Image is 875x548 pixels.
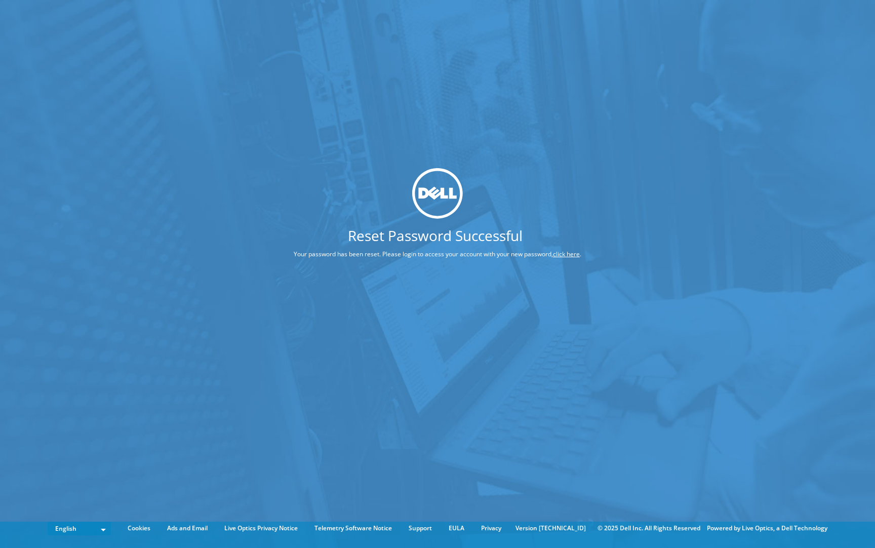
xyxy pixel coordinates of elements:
[592,523,705,534] li: © 2025 Dell Inc. All Rights Reserved
[217,523,305,534] a: Live Optics Privacy Notice
[401,523,440,534] a: Support
[553,249,580,258] a: click here
[441,523,472,534] a: EULA
[256,248,619,259] p: Your password has been reset. Please login to access your account with your new password, .
[412,168,463,219] img: dell_svg_logo.svg
[707,523,827,534] li: Powered by Live Optics, a Dell Technology
[120,523,158,534] a: Cookies
[473,523,509,534] a: Privacy
[510,523,591,534] li: Version [TECHNICAL_ID]
[256,228,614,242] h1: Reset Password Successful
[160,523,215,534] a: Ads and Email
[307,523,400,534] a: Telemetry Software Notice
